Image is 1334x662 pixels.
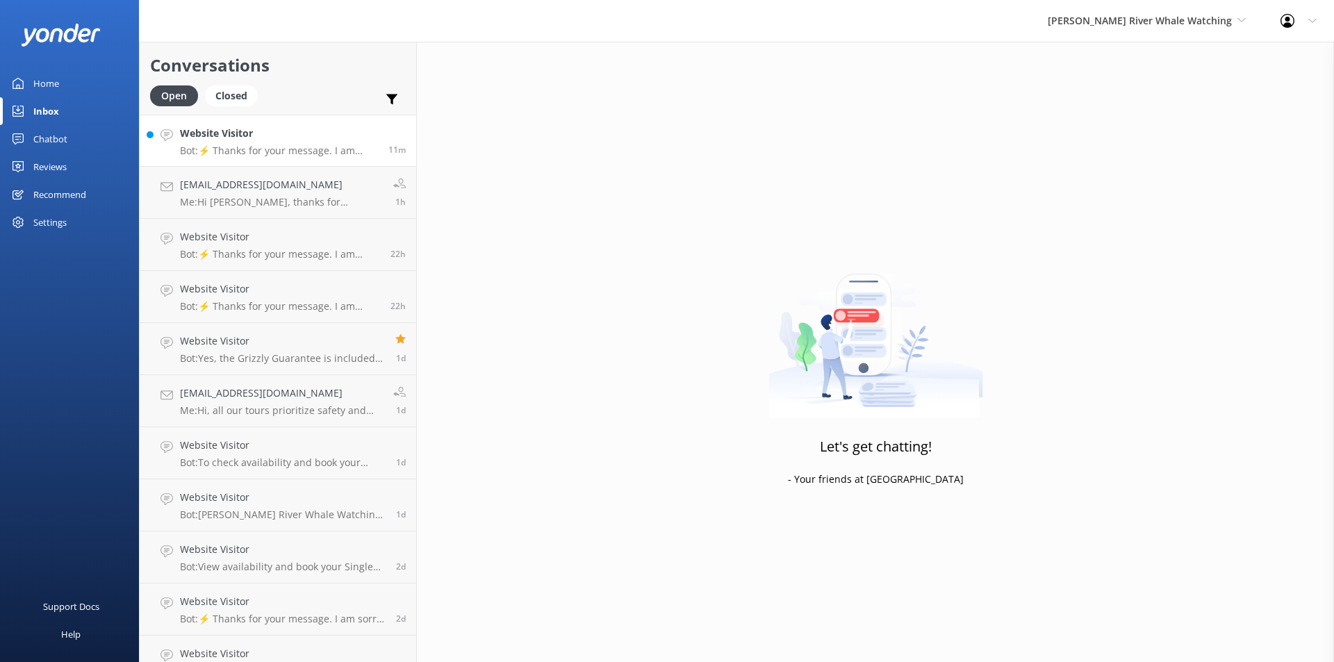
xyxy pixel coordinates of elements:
span: Aug 23 2025 01:33pm (UTC -07:00) America/Tijuana [396,352,406,364]
h4: Website Visitor [180,333,385,349]
a: Website VisitorBot:⚡ Thanks for your message. I am sorry I don't have that answer for you. You're... [140,584,416,636]
p: Bot: View availability and book your Single Day Whale Watch and Kayaking tour online at [URL][DOM... [180,561,386,573]
span: Aug 21 2025 04:14pm (UTC -07:00) America/Tijuana [396,561,406,572]
h4: Website Visitor [180,646,386,661]
p: Bot: ⚡ Thanks for your message. I am sorry I don't have that answer for you. You're welcome to ke... [180,300,380,313]
p: Bot: ⚡ Thanks for your message. I am sorry I don't have that answer for you. You're welcome to ke... [180,613,386,625]
span: Aug 24 2025 12:09pm (UTC -07:00) America/Tijuana [395,196,406,208]
a: Website VisitorBot:To check availability and book your Grizzly Bear Tour, please visit the follow... [140,427,416,479]
p: Bot: Yes, the Grizzly Guarantee is included in both the Full Day Grizzly Bute Tour and the Full D... [180,352,385,365]
span: Aug 23 2025 09:12am (UTC -07:00) America/Tijuana [396,456,406,468]
div: Home [33,69,59,97]
a: Website VisitorBot:[PERSON_NAME] River Whale Watching is located at [GEOGRAPHIC_DATA], [GEOGRAPHI... [140,479,416,531]
img: artwork of a man stealing a conversation from at giant smartphone [768,245,983,418]
span: Aug 24 2025 01:57pm (UTC -07:00) America/Tijuana [388,144,406,156]
a: Closed [205,88,265,103]
img: yonder-white-logo.png [21,24,101,47]
a: [EMAIL_ADDRESS][DOMAIN_NAME]Me:Hi [PERSON_NAME], thanks for reaching out! Unfortunately, we are n... [140,167,416,219]
span: Aug 23 2025 09:43am (UTC -07:00) America/Tijuana [396,404,406,416]
div: Closed [205,85,258,106]
div: Reviews [33,153,67,181]
p: Bot: [PERSON_NAME] River Whale Watching is located at [GEOGRAPHIC_DATA], [GEOGRAPHIC_DATA], [PERS... [180,508,386,521]
a: Website VisitorBot:View availability and book your Single Day Whale Watch and Kayaking tour onlin... [140,531,416,584]
h4: Website Visitor [180,490,386,505]
div: Help [61,620,81,648]
h3: Let's get chatting! [820,436,932,458]
a: Website VisitorBot:⚡ Thanks for your message. I am sorry I don't have that answer for you. You're... [140,219,416,271]
a: Website VisitorBot:⚡ Thanks for your message. I am sorry I don't have that answer for you. You're... [140,271,416,323]
h4: Website Visitor [180,542,386,557]
div: Recommend [33,181,86,208]
span: Aug 23 2025 03:24pm (UTC -07:00) America/Tijuana [390,300,406,312]
span: [PERSON_NAME] River Whale Watching [1048,14,1232,27]
h4: Website Visitor [180,281,380,297]
h4: Website Visitor [180,229,380,245]
h4: [EMAIL_ADDRESS][DOMAIN_NAME] [180,386,383,401]
p: Bot: ⚡ Thanks for your message. I am sorry I don't have that answer for you. You're welcome to ke... [180,248,380,260]
a: [EMAIL_ADDRESS][DOMAIN_NAME]Me:Hi, all our tours prioritize safety and ensuring we are a safe dis... [140,375,416,427]
h4: [EMAIL_ADDRESS][DOMAIN_NAME] [180,177,383,192]
div: Inbox [33,97,59,125]
div: Chatbot [33,125,67,153]
h2: Conversations [150,52,406,78]
span: Aug 23 2025 03:39pm (UTC -07:00) America/Tijuana [390,248,406,260]
span: Aug 21 2025 03:02pm (UTC -07:00) America/Tijuana [396,613,406,624]
div: Settings [33,208,67,236]
p: Bot: ⚡ Thanks for your message. I am sorry I don't have that answer for you. You're welcome to ke... [180,144,378,157]
div: Support Docs [43,593,99,620]
p: Me: Hi [PERSON_NAME], thanks for reaching out! Unfortunately, we are not running any 4pm tours at... [180,196,383,208]
a: Website VisitorBot:Yes, the Grizzly Guarantee is included in both the Full Day Grizzly Bute Tour ... [140,323,416,375]
p: Bot: To check availability and book your Grizzly Bear Tour, please visit the following links: - F... [180,456,386,469]
span: Aug 22 2025 05:18pm (UTC -07:00) America/Tijuana [396,508,406,520]
a: Website VisitorBot:⚡ Thanks for your message. I am sorry I don't have that answer for you. You're... [140,115,416,167]
h4: Website Visitor [180,594,386,609]
p: - Your friends at [GEOGRAPHIC_DATA] [788,472,964,487]
h4: Website Visitor [180,438,386,453]
div: Open [150,85,198,106]
a: Open [150,88,205,103]
p: Me: Hi, all our tours prioritize safety and ensuring we are a safe distance from whales we have n... [180,404,383,417]
h4: Website Visitor [180,126,378,141]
